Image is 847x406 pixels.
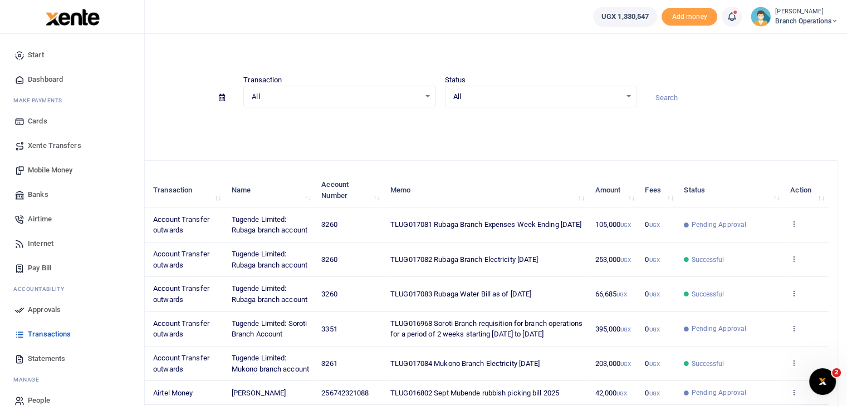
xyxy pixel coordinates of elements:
[620,326,631,333] small: UGX
[593,7,657,27] a: UGX 1,330,547
[384,173,589,207] th: Memo: activate to sort column ascending
[252,91,419,102] span: All
[28,395,50,406] span: People
[232,250,307,269] span: Tugende Limited: Rubaga branch account
[42,48,838,60] h4: Transactions
[649,222,659,228] small: UGX
[645,290,659,298] span: 0
[9,133,135,158] a: Xente Transfers
[662,8,717,26] li: Toup your wallet
[649,361,659,367] small: UGX
[691,359,724,369] span: Successful
[321,290,337,298] span: 3260
[691,324,746,334] span: Pending Approval
[691,220,746,230] span: Pending Approval
[639,173,678,207] th: Fees: activate to sort column ascending
[595,220,631,229] span: 105,000
[662,12,717,20] a: Add money
[453,91,621,102] span: All
[19,96,62,105] span: ake Payments
[645,255,659,264] span: 0
[45,12,100,21] a: logo-small logo-large logo-large
[226,173,315,207] th: Name: activate to sort column ascending
[595,255,631,264] span: 253,000
[620,257,631,263] small: UGX
[390,255,538,264] span: TLUG017082 Rubaga Branch Electricity [DATE]
[28,116,47,127] span: Cards
[775,7,838,17] small: [PERSON_NAME]
[321,359,337,368] span: 3261
[9,231,135,256] a: Internet
[832,368,841,377] span: 2
[9,256,135,280] a: Pay Bill
[28,263,51,274] span: Pay Bill
[28,140,81,151] span: Xente Transfers
[9,322,135,346] a: Transactions
[390,319,582,339] span: TLUG016968 Soroti Branch requisition for branch operations for a period of 2 weeks starting [DATE...
[321,389,369,397] span: 256742321088
[662,8,717,26] span: Add money
[9,43,135,67] a: Start
[232,215,307,235] span: Tugende Limited: Rubaga branch account
[601,11,649,22] span: UGX 1,330,547
[232,389,286,397] span: [PERSON_NAME]
[784,173,829,207] th: Action: activate to sort column ascending
[9,67,135,92] a: Dashboard
[646,88,838,107] input: Search
[649,291,659,298] small: UGX
[321,325,337,333] span: 3351
[645,325,659,333] span: 0
[9,298,135,322] a: Approvals
[751,7,771,27] img: profile-user
[28,165,72,176] span: Mobile Money
[649,390,659,397] small: UGX
[232,354,309,373] span: Tugende Limited: Mukono branch account
[691,388,746,398] span: Pending Approval
[390,359,540,368] span: TLUG017084 Mukono Branch Electricity [DATE]
[390,290,531,298] span: TLUG017083 Rubaga Water Bill as of [DATE]
[616,291,627,298] small: UGX
[153,215,209,235] span: Account Transfer outwards
[153,250,209,269] span: Account Transfer outwards
[28,214,52,225] span: Airtime
[42,121,838,132] p: Download
[28,189,48,200] span: Banks
[589,7,662,27] li: Wallet ballance
[28,238,53,249] span: Internet
[678,173,784,207] th: Status: activate to sort column ascending
[9,371,135,388] li: M
[445,75,466,86] label: Status
[46,9,100,26] img: logo-large
[28,49,44,61] span: Start
[153,389,193,397] span: Airtel Money
[645,359,659,368] span: 0
[28,353,65,364] span: Statements
[321,220,337,229] span: 3260
[232,319,307,339] span: Tugende Limited: Soroti Branch Account
[22,285,64,293] span: countability
[153,319,209,339] span: Account Transfer outwards
[775,16,838,26] span: Branch Operations
[751,7,838,27] a: profile-user [PERSON_NAME] Branch Operations
[620,222,631,228] small: UGX
[809,368,836,395] iframe: Intercom live chat
[28,74,63,85] span: Dashboard
[620,361,631,367] small: UGX
[9,280,135,298] li: Ac
[9,346,135,371] a: Statements
[691,289,724,299] span: Successful
[9,92,135,109] li: M
[9,182,135,207] a: Banks
[691,255,724,265] span: Successful
[153,284,209,304] span: Account Transfer outwards
[649,257,659,263] small: UGX
[589,173,639,207] th: Amount: activate to sort column ascending
[19,375,40,384] span: anage
[595,389,627,397] span: 42,000
[315,173,384,207] th: Account Number: activate to sort column ascending
[595,290,627,298] span: 66,685
[321,255,337,264] span: 3260
[595,359,631,368] span: 203,000
[153,354,209,373] span: Account Transfer outwards
[147,173,226,207] th: Transaction: activate to sort column ascending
